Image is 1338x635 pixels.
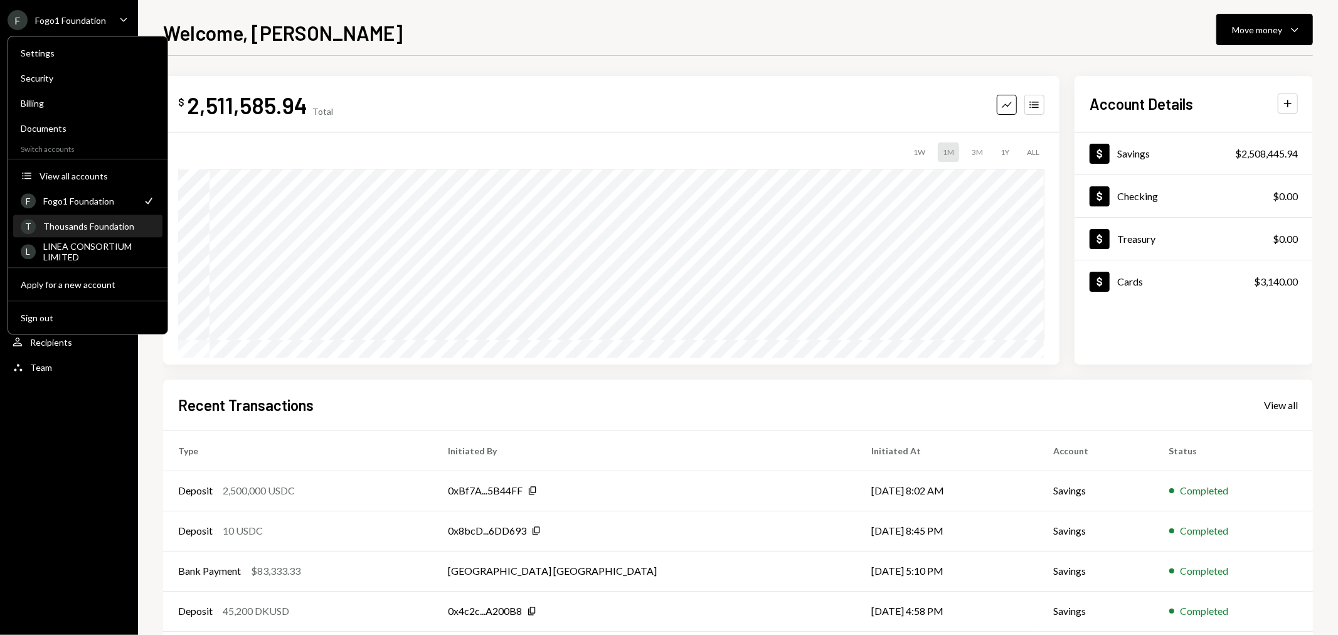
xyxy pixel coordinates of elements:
[8,142,167,154] div: Switch accounts
[1039,471,1154,511] td: Savings
[13,165,162,188] button: View all accounts
[1090,93,1193,114] h2: Account Details
[1075,175,1313,217] a: Checking$0.00
[8,10,28,30] div: F
[1181,563,1229,579] div: Completed
[30,337,72,348] div: Recipients
[40,171,155,181] div: View all accounts
[1117,275,1143,287] div: Cards
[21,98,155,109] div: Billing
[178,395,314,415] h2: Recent Transactions
[21,312,155,323] div: Sign out
[178,483,213,498] div: Deposit
[1039,591,1154,631] td: Savings
[1022,142,1044,162] div: ALL
[1039,511,1154,551] td: Savings
[1264,398,1298,412] a: View all
[1181,483,1229,498] div: Completed
[1117,147,1150,159] div: Savings
[187,91,307,119] div: 2,511,585.94
[178,604,213,619] div: Deposit
[178,523,213,538] div: Deposit
[1039,551,1154,591] td: Savings
[938,142,959,162] div: 1M
[21,279,155,290] div: Apply for a new account
[448,483,523,498] div: 0xBf7A...5B44FF
[43,196,135,206] div: Fogo1 Foundation
[21,193,36,208] div: F
[1181,523,1229,538] div: Completed
[996,142,1014,162] div: 1Y
[13,240,162,262] a: LLINEA CONSORTIUM LIMITED
[43,241,155,262] div: LINEA CONSORTIUM LIMITED
[13,117,162,139] a: Documents
[1254,274,1298,289] div: $3,140.00
[1216,14,1313,45] button: Move money
[223,483,295,498] div: 2,500,000 USDC
[21,123,155,134] div: Documents
[448,604,522,619] div: 0x4c2c...A200B8
[967,142,988,162] div: 3M
[1235,146,1298,161] div: $2,508,445.94
[1264,399,1298,412] div: View all
[178,563,241,579] div: Bank Payment
[1273,189,1298,204] div: $0.00
[1117,190,1158,202] div: Checking
[312,106,333,117] div: Total
[433,551,856,591] td: [GEOGRAPHIC_DATA] [GEOGRAPHIC_DATA]
[35,15,106,26] div: Fogo1 Foundation
[1039,430,1154,471] th: Account
[856,511,1038,551] td: [DATE] 8:45 PM
[1232,23,1282,36] div: Move money
[1154,430,1313,471] th: Status
[1181,604,1229,619] div: Completed
[30,362,52,373] div: Team
[1273,232,1298,247] div: $0.00
[223,523,263,538] div: 10 USDC
[21,244,36,259] div: L
[908,142,930,162] div: 1W
[856,430,1038,471] th: Initiated At
[856,471,1038,511] td: [DATE] 8:02 AM
[163,430,433,471] th: Type
[13,307,162,329] button: Sign out
[13,92,162,114] a: Billing
[1075,132,1313,174] a: Savings$2,508,445.94
[448,523,526,538] div: 0x8bcD...6DD693
[43,221,155,232] div: Thousands Foundation
[223,604,289,619] div: 45,200 DKUSD
[13,41,162,64] a: Settings
[433,430,856,471] th: Initiated By
[1075,218,1313,260] a: Treasury$0.00
[21,73,155,83] div: Security
[856,551,1038,591] td: [DATE] 5:10 PM
[1117,233,1155,245] div: Treasury
[13,67,162,89] a: Security
[8,356,130,378] a: Team
[856,591,1038,631] td: [DATE] 4:58 PM
[21,48,155,58] div: Settings
[13,274,162,296] button: Apply for a new account
[1075,260,1313,302] a: Cards$3,140.00
[13,215,162,237] a: TThousands Foundation
[163,20,403,45] h1: Welcome, [PERSON_NAME]
[251,563,300,579] div: $83,333.33
[178,96,184,109] div: $
[8,331,130,353] a: Recipients
[21,219,36,234] div: T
